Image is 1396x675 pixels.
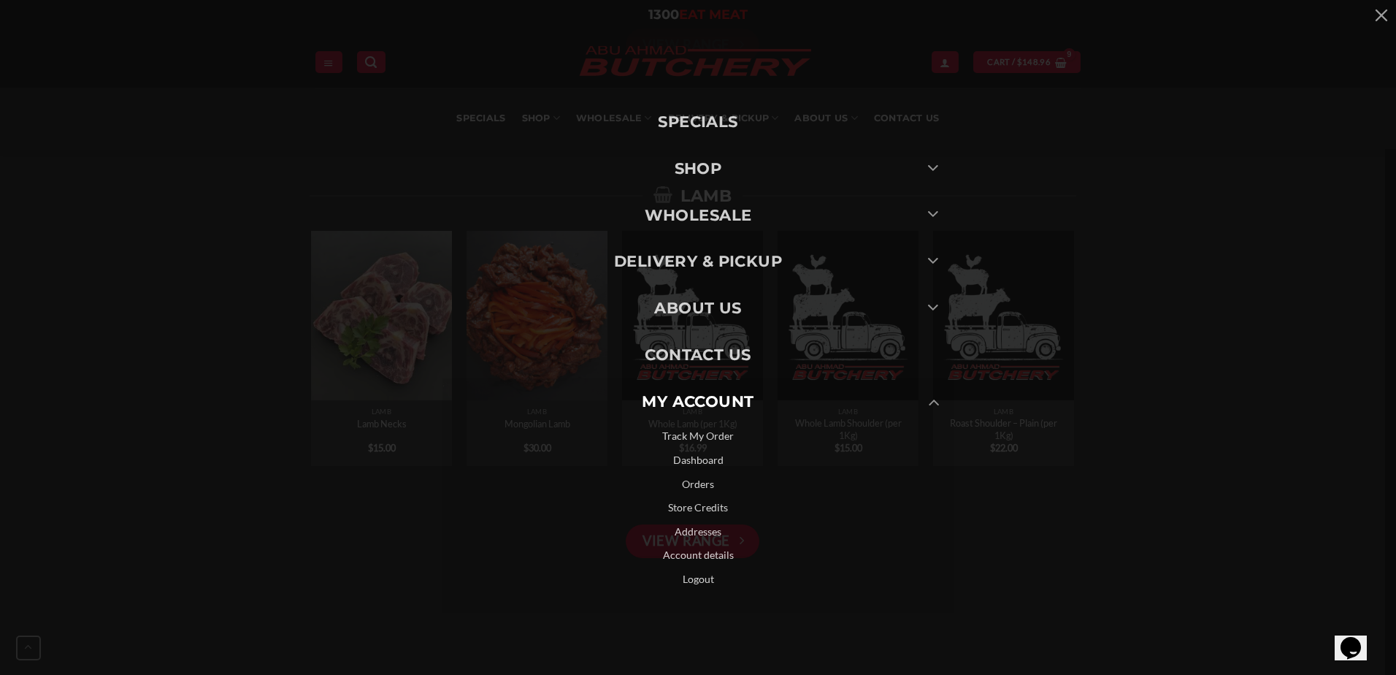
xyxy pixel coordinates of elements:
[442,192,954,239] a: Wholesale
[917,249,950,274] button: Toggle
[917,203,950,228] button: Toggle
[442,473,954,497] a: Orders
[442,99,954,145] a: Specials
[442,568,954,592] a: Logout
[442,285,954,332] a: About Us
[442,544,954,568] a: Account details
[442,424,954,449] a: Track My Order
[442,332,954,378] a: Contact Us
[442,238,954,285] a: Delivery & Pickup
[442,449,954,473] a: Dashboard
[917,156,950,181] button: Toggle
[1335,617,1381,660] iframe: chat widget
[917,389,950,414] button: Toggle
[442,520,954,544] a: Addresses
[642,389,753,414] span: My account
[442,496,954,520] a: Store Credits
[442,378,954,425] a: My account
[917,296,950,321] button: Toggle
[442,145,954,192] a: SHOP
